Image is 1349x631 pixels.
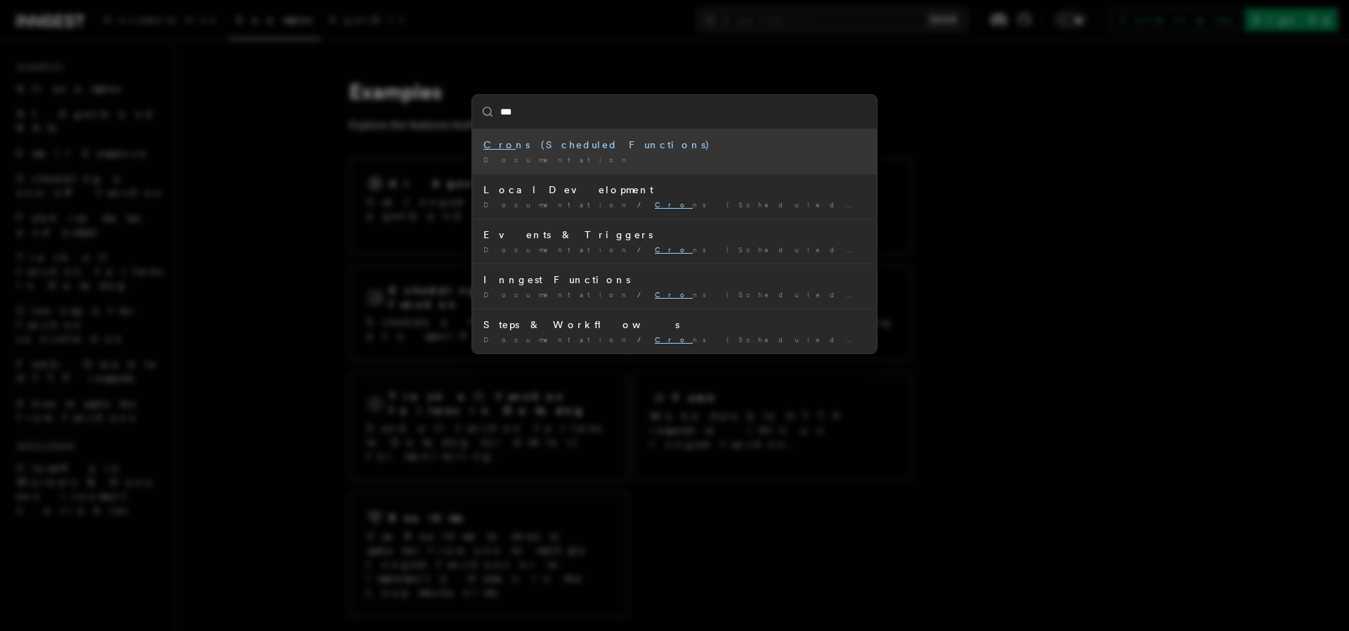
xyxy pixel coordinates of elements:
[483,273,866,287] div: Inngest Functions
[655,245,693,254] mark: Cro
[655,290,693,299] mark: Cro
[637,245,649,254] span: /
[483,138,866,152] div: ns (Scheduled Functions)
[655,200,693,209] mark: Cro
[655,200,972,209] span: ns (Scheduled Functions)
[483,155,632,164] span: Documentation
[483,245,632,254] span: Documentation
[637,335,649,344] span: /
[483,200,632,209] span: Documentation
[483,290,632,299] span: Documentation
[483,228,866,242] div: Events & Triggers
[655,335,972,344] span: ns (Scheduled Functions)
[637,290,649,299] span: /
[655,245,972,254] span: ns (Scheduled Functions)
[483,183,866,197] div: Local Development
[483,139,516,150] mark: Cro
[483,318,866,332] div: Steps & Workflows
[637,200,649,209] span: /
[483,335,632,344] span: Documentation
[655,290,972,299] span: ns (Scheduled Functions)
[655,335,693,344] mark: Cro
